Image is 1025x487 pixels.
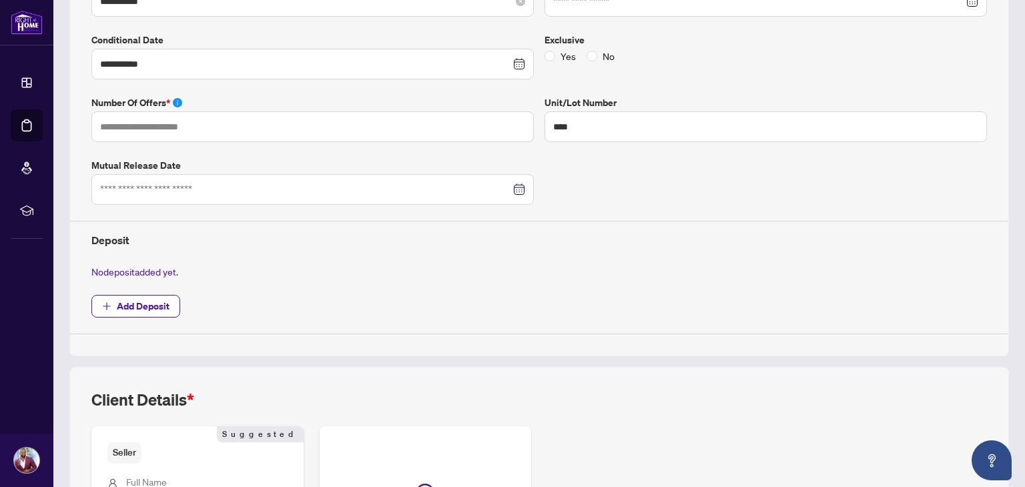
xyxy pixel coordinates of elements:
h2: Client Details [91,389,194,410]
span: info-circle [173,98,182,107]
label: Number of offers [91,95,534,110]
span: No deposit added yet. [91,266,178,278]
img: logo [11,10,43,35]
span: Seller [107,442,141,463]
span: plus [102,302,111,311]
h4: Deposit [91,232,987,248]
label: Mutual Release Date [91,158,534,173]
span: Suggested [217,426,304,442]
span: Yes [555,49,581,63]
label: Exclusive [545,33,987,47]
label: Conditional Date [91,33,534,47]
span: No [597,49,620,63]
label: Unit/Lot Number [545,95,987,110]
img: Profile Icon [14,448,39,473]
button: Add Deposit [91,295,180,318]
button: Open asap [972,440,1012,480]
span: Add Deposit [117,296,169,317]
